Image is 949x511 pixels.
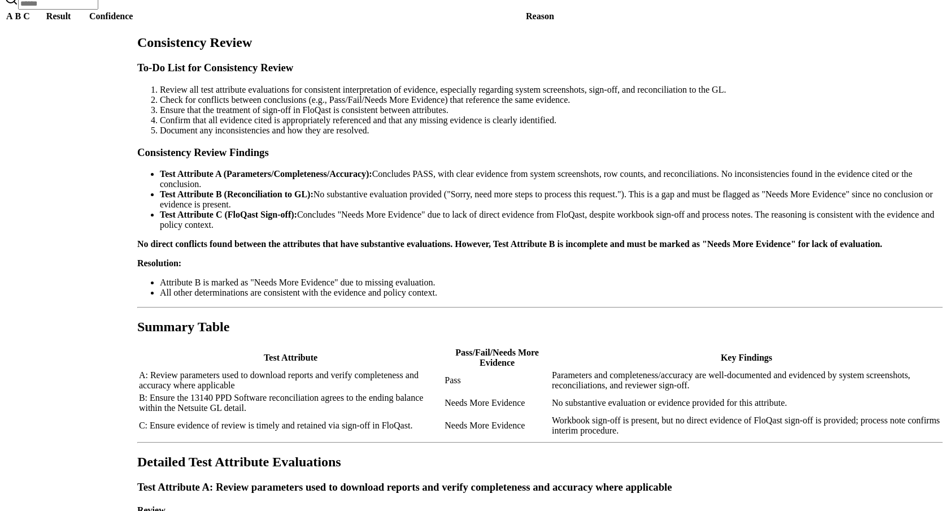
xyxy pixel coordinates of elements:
[138,370,443,391] td: A: Review parameters used to download reports and verify completeness and accuracy where applicable
[160,210,297,219] strong: Test Attribute C (FloQast Sign-off):
[15,11,22,22] th: B
[444,392,550,414] td: Needs More Evidence
[160,189,314,199] strong: Test Attribute B (Reconciliation to GL):
[160,105,943,115] li: Ensure that the treatment of sign-off in FloQast is consistent between attributes.
[23,11,31,22] th: C
[137,239,882,249] strong: No direct conflicts found between the attributes that have substantive evaluations. However, Test...
[137,35,943,50] h2: Consistency Review
[160,115,943,125] li: Confirm that all evidence cited is appropriately referenced and that any missing evidence is clea...
[160,169,943,189] li: Concludes PASS, with clear evidence from system screenshots, row counts, and reconciliations. No ...
[160,189,943,210] li: No substantive evaluation provided ("Sorry, need more steps to process this request."). This is a...
[160,210,943,230] li: Concludes "Needs More Evidence" due to lack of direct evidence from FloQast, despite workbook sig...
[160,169,372,179] strong: Test Attribute A (Parameters/Completeness/Accuracy):
[137,454,943,470] h2: Detailed Test Attribute Evaluations
[138,415,443,436] td: C: Ensure evidence of review is timely and retained via sign-off in FloQast.
[137,11,943,22] th: Reason
[86,11,135,22] th: Confidence
[138,347,443,369] th: Test Attribute
[160,278,943,288] li: Attribute B is marked as "Needs More Evidence" due to missing evaluation.
[6,11,14,22] th: A
[160,125,943,136] li: Document any inconsistencies and how they are resolved.
[444,415,550,436] td: Needs More Evidence
[137,481,943,493] h3: Test Attribute A: Review parameters used to download reports and verify completeness and accuracy...
[137,319,943,335] h2: Summary Table
[551,370,942,391] td: Parameters and completeness/accuracy are well-documented and evidenced by system screenshots, rec...
[160,288,943,298] li: All other determinations are consistent with the evidence and policy context.
[444,347,550,369] th: Pass/Fail/Needs More Evidence
[32,11,86,22] th: Result
[137,258,181,268] strong: Resolution:
[138,392,443,414] td: B: Ensure the 13140 PPD Software reconciliation agrees to the ending balance within the Netsuite ...
[160,95,943,105] li: Check for conflicts between conclusions (e.g., Pass/Fail/Needs More Evidence) that reference the ...
[137,62,943,74] h3: To-Do List for Consistency Review
[551,392,942,414] td: No substantive evaluation or evidence provided for this attribute.
[551,347,942,369] th: Key Findings
[551,415,942,436] td: Workbook sign-off is present, but no direct evidence of FloQast sign-off is provided; process not...
[444,370,550,391] td: Pass
[137,146,943,159] h3: Consistency Review Findings
[160,85,943,95] li: Review all test attribute evaluations for consistent interpretation of evidence, especially regar...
